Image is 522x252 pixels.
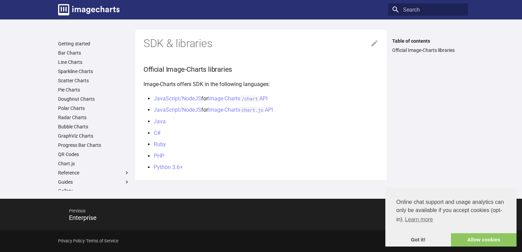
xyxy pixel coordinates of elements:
[154,106,379,114] li: for
[154,118,166,125] a: Java
[451,233,517,247] a: allow cookies
[388,3,468,16] input: Search
[154,141,166,148] a: Ruby
[385,187,517,247] div: cookieconsent
[58,78,130,84] a: Scatter Charts
[396,198,506,225] span: Online chat support and usage analytics can only be available if you accept cookies (opt-in).
[143,80,379,89] p: Image-Charts offers SDK in the following languages:
[261,203,452,219] span: Next
[154,95,201,102] a: JavaScript/NodeJS
[58,124,130,130] a: Bubble Charts
[55,1,122,18] a: Image-Charts documentation
[58,68,130,74] a: Sparkline Charts
[154,107,201,113] a: JavaScript/NodeJS
[58,96,130,102] a: Doughnut Charts
[54,200,261,229] a: PreviousEnterprise
[240,96,259,102] code: /chart
[385,233,451,247] a: dismiss cookie message
[208,107,273,113] a: Image-Chartschart.jsAPI
[58,4,120,15] img: logo
[154,164,183,170] a: Python 3.6+
[58,87,130,93] a: Pie Charts
[58,160,130,167] a: Chart.js
[240,107,265,113] code: chart.js
[154,94,379,103] li: for
[58,114,130,121] a: Radar Charts
[58,142,130,148] a: Progress Bar Charts
[58,238,85,243] a: Privacy Policy
[58,59,130,65] a: Line Charts
[58,105,130,111] a: Polar Charts
[388,38,468,44] label: Table of contents
[388,38,468,53] nav: Table of contents
[392,47,464,53] a: Official Image-Charts libraries
[154,153,164,159] a: PHP
[143,37,379,51] h1: SDK & libraries
[261,200,468,229] a: NextOn Premise
[58,179,130,185] label: Guides
[58,188,130,194] a: Gallery
[143,64,379,74] h3: Official Image-Charts libraries
[404,214,434,225] a: learn more about cookies
[58,235,119,247] div: -
[62,203,253,219] span: Previous
[58,50,130,56] a: Bar Charts
[154,130,161,136] a: C#
[86,238,119,243] a: Terms of Service
[69,214,97,221] span: Enterprise
[208,95,267,102] a: Image-Charts/chartAPI
[58,41,130,47] a: Getting started
[58,133,130,139] a: GraphViz Charts
[58,170,130,176] label: Reference
[58,151,130,157] a: QR Codes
